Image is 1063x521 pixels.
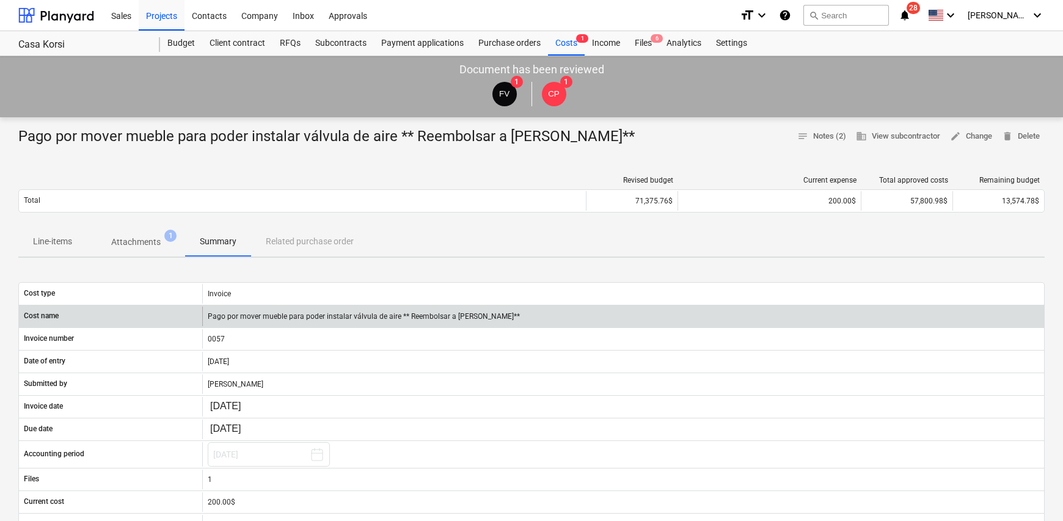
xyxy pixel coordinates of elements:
[202,31,272,56] a: Client contract
[792,127,851,146] button: Notes (2)
[856,129,940,144] span: View subcontractor
[272,31,308,56] a: RFQs
[208,421,265,438] input: Change
[585,31,627,56] a: Income
[683,176,857,184] div: Current expense
[945,127,997,146] button: Change
[160,31,202,56] a: Budget
[548,31,585,56] div: Costs
[1002,462,1063,521] div: Widget de chat
[548,31,585,56] a: Costs1
[683,197,856,205] div: 200.00$
[492,82,517,106] div: Fernando Vanegas
[1002,131,1013,142] span: delete
[1002,197,1039,205] span: 13,574.78$
[18,38,145,51] div: Casa Korsi
[208,498,1039,506] div: 200.00$
[576,34,588,43] span: 1
[797,131,808,142] span: notes
[856,131,867,142] span: business
[24,288,55,299] p: Cost type
[24,356,65,366] p: Date of entry
[459,62,604,77] p: Document has been reviewed
[33,235,72,248] p: Line-items
[24,195,40,206] p: Total
[164,230,177,242] span: 1
[651,34,663,43] span: 6
[560,76,572,88] span: 1
[24,449,84,459] p: Accounting period
[627,31,659,56] div: Files
[202,352,1044,371] div: [DATE]
[24,474,39,484] p: Files
[18,127,645,147] div: Pago por mover mueble para poder instalar válvula de aire ** Reembolsar a [PERSON_NAME]**
[709,31,754,56] a: Settings
[208,398,265,415] input: Change
[997,127,1045,146] button: Delete
[950,129,992,144] span: Change
[471,31,548,56] a: Purchase orders
[511,76,523,88] span: 1
[797,129,846,144] span: Notes (2)
[1002,129,1040,144] span: Delete
[24,333,74,344] p: Invoice number
[548,89,560,98] span: CP
[308,31,374,56] a: Subcontracts
[24,311,59,321] p: Cost name
[202,284,1044,304] div: Invoice
[200,235,236,248] p: Summary
[950,131,961,142] span: edit
[374,31,471,56] a: Payment applications
[627,31,659,56] a: Files6
[202,470,1044,489] div: 1
[24,379,67,389] p: Submitted by
[202,329,1044,349] div: 0057
[24,424,53,434] p: Due date
[24,497,64,507] p: Current cost
[861,191,952,211] div: 57,800.98$
[542,82,566,106] div: Claudia Perez
[202,374,1044,394] div: [PERSON_NAME]
[24,401,63,412] p: Invoice date
[208,442,330,467] button: [DATE]
[659,31,709,56] a: Analytics
[851,127,945,146] button: View subcontractor
[586,191,678,211] div: 71,375.76$
[958,176,1040,184] div: Remaining budget
[591,176,673,184] div: Revised budget
[1002,462,1063,521] iframe: Chat Widget
[202,307,1044,326] div: Pago por mover mueble para poder instalar válvula de aire ** Reembolsar a [PERSON_NAME]**
[499,89,510,98] span: FV
[866,176,948,184] div: Total approved costs
[111,236,161,249] p: Attachments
